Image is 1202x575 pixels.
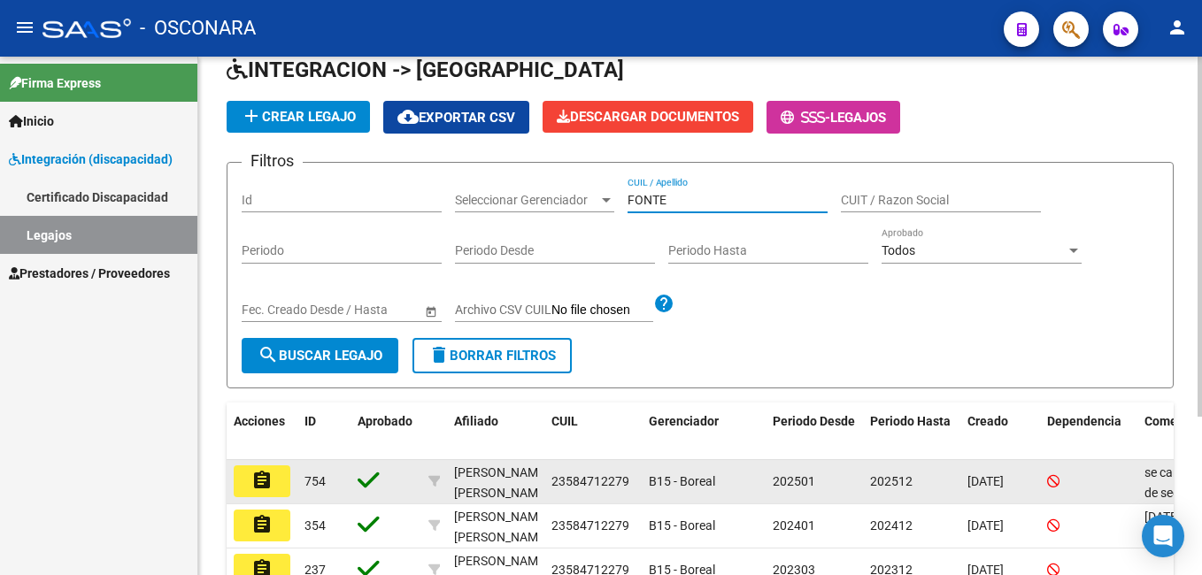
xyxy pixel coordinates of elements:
span: Aprobado [358,414,412,428]
span: Legajos [830,110,886,126]
span: Creado [967,414,1008,428]
div: Open Intercom Messenger [1142,515,1184,557]
span: Prestadores / Proveedores [9,264,170,283]
button: Descargar Documentos [543,101,753,133]
mat-icon: assignment [251,514,273,535]
span: 23584712279 [551,518,629,533]
span: INTEGRACION -> [GEOGRAPHIC_DATA] [227,57,624,82]
span: Firma Express [9,73,101,93]
span: Exportar CSV [397,110,515,126]
span: Borrar Filtros [428,348,556,364]
span: 354 [304,518,326,533]
datatable-header-cell: Acciones [227,402,297,461]
span: 202512 [870,474,913,488]
mat-icon: cloud_download [397,106,419,127]
input: Archivo CSV CUIL [551,303,653,318]
span: 23584712279 [551,474,629,488]
span: - [781,110,830,126]
span: 202501 [773,474,815,488]
input: Fecha fin [321,303,408,318]
span: 754 [304,474,326,488]
button: -Legajos [767,101,900,134]
span: Periodo Desde [773,414,855,428]
mat-icon: help [653,293,674,314]
datatable-header-cell: Afiliado [447,402,544,461]
span: Buscar Legajo [258,348,382,364]
mat-icon: delete [428,344,450,365]
span: Archivo CSV CUIL [455,303,551,317]
h3: Filtros [242,149,303,173]
mat-icon: assignment [251,470,273,491]
datatable-header-cell: Aprobado [351,402,421,461]
button: Buscar Legajo [242,338,398,373]
span: Todos [882,243,915,257]
datatable-header-cell: CUIL [544,402,642,461]
mat-icon: add [241,105,262,126]
span: 202401 [773,518,815,533]
span: Seleccionar Gerenciador [455,193,598,208]
span: - OSCONARA [140,9,256,48]
datatable-header-cell: Gerenciador [642,402,766,461]
datatable-header-cell: Periodo Desde [766,402,863,461]
div: [PERSON_NAME] [PERSON_NAME] [454,463,549,503]
span: B15 - Boreal [649,518,715,533]
span: ID [304,414,316,428]
span: Inicio [9,111,54,131]
datatable-header-cell: Creado [960,402,1040,461]
span: Dependencia [1047,414,1121,428]
span: Integración (discapacidad) [9,149,173,169]
datatable-header-cell: Dependencia [1040,402,1137,461]
span: [DATE] [967,518,1004,533]
span: 202412 [870,518,913,533]
span: Periodo Hasta [870,414,951,428]
span: B15 - Boreal [649,474,715,488]
datatable-header-cell: ID [297,402,351,461]
div: [PERSON_NAME] [PERSON_NAME] [454,507,549,548]
span: Descargar Documentos [557,109,739,125]
span: Acciones [234,414,285,428]
mat-icon: menu [14,17,35,38]
button: Borrar Filtros [412,338,572,373]
datatable-header-cell: Periodo Hasta [863,402,960,461]
span: Crear Legajo [241,109,356,125]
mat-icon: search [258,344,279,365]
mat-icon: person [1167,17,1188,38]
span: Gerenciador [649,414,719,428]
input: Fecha inicio [242,303,306,318]
button: Exportar CSV [383,101,529,134]
button: Crear Legajo [227,101,370,133]
button: Open calendar [421,302,440,320]
span: CUIL [551,414,578,428]
span: Afiliado [454,414,498,428]
span: [DATE] [967,474,1004,488]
